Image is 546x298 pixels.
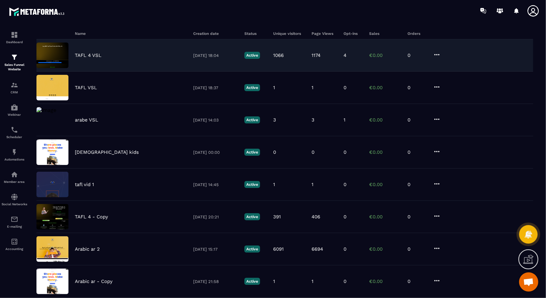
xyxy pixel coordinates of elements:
[2,26,27,49] a: formationformationDashboard
[344,31,363,36] h6: Opt-ins
[75,214,108,220] p: TAFL 4 - Copy
[408,278,427,284] p: 0
[244,246,260,253] p: Active
[11,238,18,246] img: accountant
[519,272,538,292] div: Ouvrir le chat
[36,75,68,100] img: image
[408,246,427,252] p: 0
[244,149,260,156] p: Active
[11,53,18,61] img: formation
[2,90,27,94] p: CRM
[2,247,27,251] p: Accounting
[312,246,323,252] p: 6694
[2,202,27,206] p: Social Networks
[2,166,27,188] a: automationsautomationsMember area
[312,278,313,284] p: 1
[312,182,313,187] p: 1
[344,246,346,252] p: 0
[11,81,18,89] img: formation
[193,279,238,284] p: [DATE] 21:58
[273,182,275,187] p: 1
[2,211,27,233] a: emailemailE-mailing
[369,278,401,284] p: €0.00
[2,121,27,144] a: schedulerschedulerScheduler
[344,117,345,123] p: 1
[273,31,305,36] h6: Unique visitors
[244,213,260,220] p: Active
[11,193,18,201] img: social-network
[193,85,238,90] p: [DATE] 18:37
[75,85,97,90] p: TAFL VSL
[2,144,27,166] a: automationsautomationsAutomations
[244,278,260,285] p: Active
[369,149,401,155] p: €0.00
[193,31,238,36] h6: Creation date
[2,40,27,44] p: Dashboard
[244,84,260,91] p: Active
[244,31,267,36] h6: Status
[75,149,139,155] p: [DEMOGRAPHIC_DATA] kids
[2,99,27,121] a: automationsautomationsWebinar
[312,214,320,220] p: 406
[273,278,275,284] p: 1
[344,85,346,90] p: 0
[369,246,401,252] p: €0.00
[273,149,276,155] p: 0
[75,246,100,252] p: Arabic ar 2
[75,182,94,187] p: tafl vid 1
[36,139,68,165] img: image
[369,85,401,90] p: €0.00
[369,52,401,58] p: €0.00
[2,158,27,161] p: Automations
[312,85,313,90] p: 1
[75,31,187,36] h6: Name
[369,31,401,36] h6: Sales
[75,117,98,123] p: arabe VSL
[344,278,346,284] p: 0
[408,31,427,36] h6: Orders
[244,181,260,188] p: Active
[312,31,337,36] h6: Page Views
[36,236,68,262] img: image
[244,52,260,59] p: Active
[36,107,56,113] img: image
[11,126,18,134] img: scheduler
[9,6,67,18] img: logo
[408,85,427,90] p: 0
[312,149,314,155] p: 0
[408,117,427,123] p: 0
[193,247,238,252] p: [DATE] 15:17
[273,246,284,252] p: 6091
[11,148,18,156] img: automations
[312,117,314,123] p: 3
[344,149,346,155] p: 0
[193,150,238,155] p: [DATE] 00:00
[408,182,427,187] p: 0
[2,76,27,99] a: formationformationCRM
[2,63,27,72] p: Sales Funnel Website
[273,117,276,123] p: 3
[11,104,18,111] img: automations
[273,214,281,220] p: 391
[2,49,27,76] a: formationformationSales Funnel Website
[369,117,401,123] p: €0.00
[193,215,238,219] p: [DATE] 20:21
[344,182,346,187] p: 0
[344,52,346,58] p: 4
[2,135,27,139] p: Scheduler
[2,188,27,211] a: social-networksocial-networkSocial Networks
[75,52,101,58] p: TAFL 4 VSL
[2,233,27,255] a: accountantaccountantAccounting
[369,182,401,187] p: €0.00
[2,225,27,228] p: E-mailing
[2,113,27,116] p: Webinar
[408,52,427,58] p: 0
[273,52,284,58] p: 1066
[75,278,113,284] p: Arabic ar - Copy
[36,172,68,197] img: image
[273,85,275,90] p: 1
[36,269,68,294] img: image
[11,31,18,39] img: formation
[344,214,346,220] p: 0
[369,214,401,220] p: €0.00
